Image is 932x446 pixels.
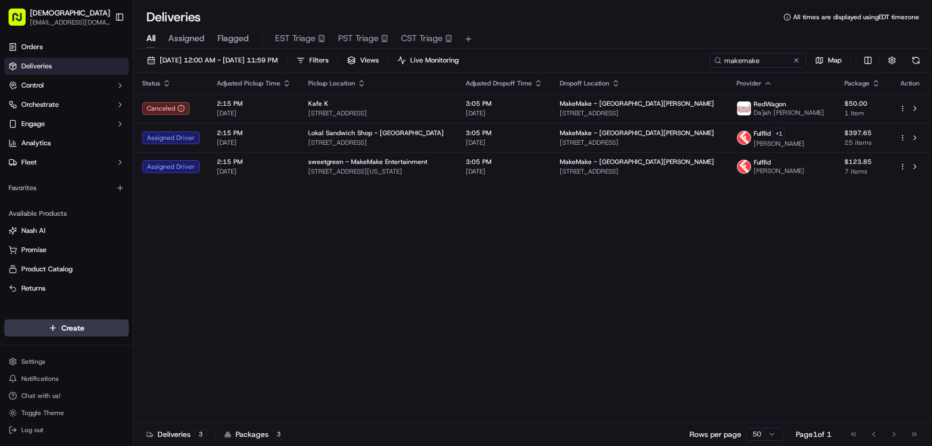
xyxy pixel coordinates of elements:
button: Fleet [4,154,129,171]
span: CST Triage [401,32,443,45]
button: Views [342,53,383,68]
span: Status [142,79,160,88]
span: Fulflld [754,158,771,167]
span: Log out [21,426,43,434]
span: Package [844,79,870,88]
button: Create [4,319,129,337]
span: 3:05 PM [466,129,543,137]
button: Engage [4,115,129,132]
span: 7 items [844,167,882,176]
span: 2:15 PM [217,129,291,137]
span: Map [828,56,842,65]
div: Available Products [4,205,129,222]
span: Fleet [21,158,37,167]
span: [DATE] [217,138,291,147]
span: 2:15 PM [217,158,291,166]
button: Promise [4,241,129,259]
span: [DATE] [217,167,291,176]
div: Deliveries [146,429,207,440]
span: Filters [309,56,328,65]
span: Fulflld [754,129,771,138]
span: MakeMake - [GEOGRAPHIC_DATA][PERSON_NAME] [560,129,714,137]
button: Returns [4,280,129,297]
button: [DEMOGRAPHIC_DATA][EMAIL_ADDRESS][DOMAIN_NAME] [4,4,111,30]
span: Adjusted Pickup Time [217,79,280,88]
span: [STREET_ADDRESS][US_STATE] [308,167,449,176]
span: Adjusted Dropoff Time [466,79,532,88]
span: 3:05 PM [466,99,543,108]
span: MakeMake - [GEOGRAPHIC_DATA][PERSON_NAME] [560,99,714,108]
button: Control [4,77,129,94]
span: [STREET_ADDRESS] [308,138,449,147]
span: 25 items [844,138,882,147]
span: Engage [21,119,45,129]
a: Nash AI [9,226,124,236]
button: [EMAIL_ADDRESS][DOMAIN_NAME] [30,18,110,27]
button: Chat with us! [4,388,129,403]
span: Deliveries [21,61,52,71]
button: Notifications [4,371,129,386]
h1: Deliveries [146,9,201,26]
div: Page 1 of 1 [796,429,832,440]
button: [DEMOGRAPHIC_DATA] [30,7,110,18]
span: Notifications [21,374,59,383]
span: Dropoff Location [560,79,609,88]
span: $397.65 [844,129,882,137]
span: Orchestrate [21,100,59,109]
span: Create [61,323,84,333]
div: Favorites [4,179,129,197]
a: Orders [4,38,129,56]
span: [DATE] [466,138,543,147]
span: Kafe K [308,99,328,108]
span: [DATE] [217,109,291,118]
span: Control [21,81,44,90]
button: Filters [292,53,333,68]
p: Rows per page [690,429,741,440]
span: Returns [21,284,45,293]
img: profile_Fulflld_OnFleet_Thistle_SF.png [737,131,751,145]
span: sweetgreen - MakeMake Entertainment [308,158,427,166]
span: Views [360,56,379,65]
a: Analytics [4,135,129,152]
a: Returns [9,284,124,293]
span: Promise [21,245,46,255]
button: Map [810,53,847,68]
span: [STREET_ADDRESS] [308,109,449,118]
button: Toggle Theme [4,405,129,420]
div: 3 [195,429,207,439]
span: All times are displayed using EDT timezone [793,13,919,21]
button: Nash AI [4,222,129,239]
span: [STREET_ADDRESS] [560,167,719,176]
div: Packages [224,429,285,440]
span: 2:15 PM [217,99,291,108]
input: Type to search [710,53,806,68]
button: Refresh [908,53,923,68]
div: Action [899,79,921,88]
button: +1 [773,128,785,139]
button: Log out [4,422,129,437]
span: Settings [21,357,45,366]
span: [PERSON_NAME] [754,139,804,148]
span: [DATE] 12:00 AM - [DATE] 11:59 PM [160,56,278,65]
button: Canceled [142,102,190,115]
span: [PERSON_NAME] [754,167,804,175]
span: Analytics [21,138,51,148]
span: Orders [21,42,43,52]
span: [DATE] [466,167,543,176]
button: Product Catalog [4,261,129,278]
span: PST Triage [338,32,379,45]
a: Promise [9,245,124,255]
span: Toggle Theme [21,409,64,417]
img: profile_Fulflld_OnFleet_Thistle_SF.png [737,160,751,174]
span: EST Triage [275,32,316,45]
button: Live Monitoring [393,53,464,68]
span: All [146,32,155,45]
span: Chat with us! [21,392,60,400]
span: Product Catalog [21,264,73,274]
button: Settings [4,354,129,369]
span: 1 item [844,109,882,118]
span: Lokal Sandwich Shop - [GEOGRAPHIC_DATA] [308,129,444,137]
button: Orchestrate [4,96,129,113]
